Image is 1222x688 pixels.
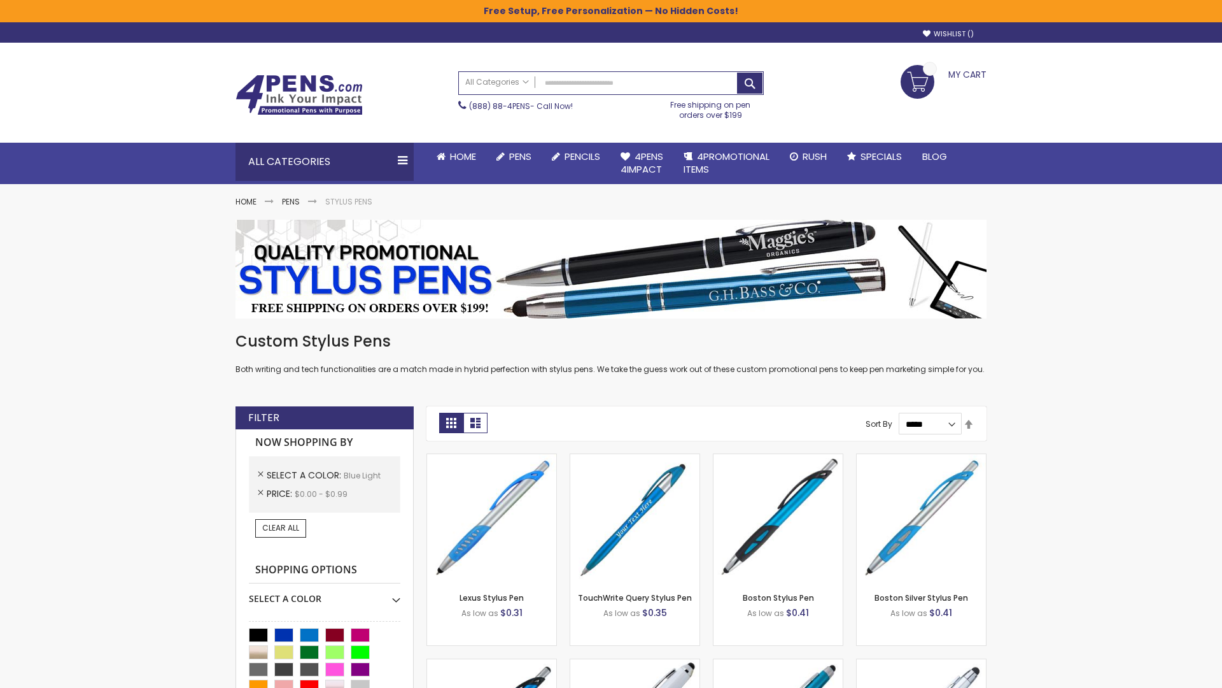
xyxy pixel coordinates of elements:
[673,143,780,184] a: 4PROMOTIONALITEMS
[427,454,556,584] img: Lexus Stylus Pen-Blue - Light
[621,150,663,176] span: 4Pens 4impact
[500,606,523,619] span: $0.31
[426,143,486,171] a: Home
[743,592,814,603] a: Boston Stylus Pen
[235,143,414,181] div: All Categories
[929,606,952,619] span: $0.41
[684,150,769,176] span: 4PROMOTIONAL ITEMS
[780,143,837,171] a: Rush
[235,331,987,352] h1: Custom Stylus Pens
[255,519,306,537] a: Clear All
[267,469,344,482] span: Select A Color
[460,592,524,603] a: Lexus Stylus Pen
[570,454,699,464] a: TouchWrite Query Stylus Pen-Blue Light
[439,413,463,433] strong: Grid
[857,659,986,670] a: Silver Cool Grip Stylus Pen-Blue - Light
[325,196,372,207] strong: Stylus Pens
[450,150,476,163] span: Home
[235,220,987,319] img: Stylus Pens
[249,584,400,605] div: Select A Color
[469,101,573,111] span: - Call Now!
[578,592,692,603] a: TouchWrite Query Stylus Pen
[235,331,987,375] div: Both writing and tech functionalities are a match made in hybrid perfection with stylus pens. We ...
[570,659,699,670] a: Kimberly Logo Stylus Pens-LT-Blue
[509,150,531,163] span: Pens
[657,95,764,120] div: Free shipping on pen orders over $199
[344,470,381,481] span: Blue Light
[469,101,530,111] a: (888) 88-4PENS
[642,606,667,619] span: $0.35
[912,143,957,171] a: Blog
[282,196,300,207] a: Pens
[860,150,902,163] span: Specials
[465,77,529,87] span: All Categories
[923,29,974,39] a: Wishlist
[249,429,400,456] strong: Now Shopping by
[459,72,535,93] a: All Categories
[248,411,279,425] strong: Filter
[427,454,556,464] a: Lexus Stylus Pen-Blue - Light
[890,608,927,619] span: As low as
[542,143,610,171] a: Pencils
[713,454,843,464] a: Boston Stylus Pen-Blue - Light
[461,608,498,619] span: As low as
[295,489,348,499] span: $0.00 - $0.99
[570,454,699,584] img: TouchWrite Query Stylus Pen-Blue Light
[866,419,892,429] label: Sort By
[603,608,640,619] span: As low as
[486,143,542,171] a: Pens
[235,75,363,115] img: 4Pens Custom Pens and Promotional Products
[610,143,673,184] a: 4Pens4impact
[857,454,986,584] img: Boston Silver Stylus Pen-Blue - Light
[427,659,556,670] a: Lexus Metallic Stylus Pen-Blue - Light
[786,606,809,619] span: $0.41
[874,592,968,603] a: Boston Silver Stylus Pen
[235,196,256,207] a: Home
[713,659,843,670] a: Lory Metallic Stylus Pen-Blue - Light
[857,454,986,464] a: Boston Silver Stylus Pen-Blue - Light
[262,522,299,533] span: Clear All
[747,608,784,619] span: As low as
[565,150,600,163] span: Pencils
[267,487,295,500] span: Price
[249,557,400,584] strong: Shopping Options
[713,454,843,584] img: Boston Stylus Pen-Blue - Light
[922,150,947,163] span: Blog
[803,150,827,163] span: Rush
[837,143,912,171] a: Specials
